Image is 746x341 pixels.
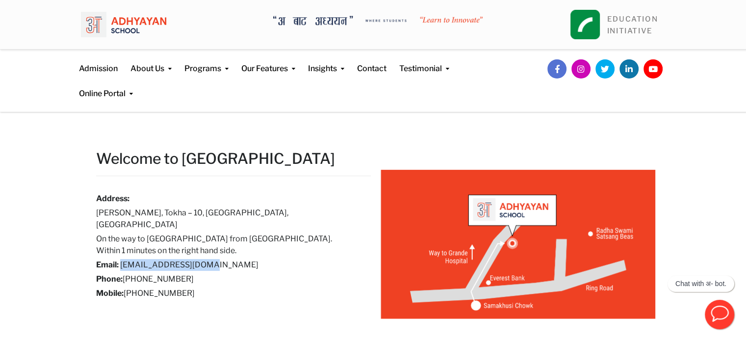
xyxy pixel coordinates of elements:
strong: Phone: [96,274,123,284]
a: Programs [184,50,229,75]
a: Testimonial [399,50,449,75]
strong: Email: [96,260,119,269]
p: Chat with अ- bot. [675,280,726,288]
a: Our Features [241,50,295,75]
strong: Address: [96,194,129,203]
a: Admission [79,50,118,75]
a: About Us [130,50,172,75]
h2: Welcome to [GEOGRAPHIC_DATA] [96,149,371,168]
strong: Mobile: [96,289,124,298]
h6: [PHONE_NUMBER] [96,273,356,285]
a: Online Portal [79,75,133,100]
h6: [PERSON_NAME], Tokha – 10, [GEOGRAPHIC_DATA], [GEOGRAPHIC_DATA] [96,207,356,231]
img: A Bata Adhyayan where students learn to Innovate [273,16,483,26]
a: Contact [357,50,386,75]
h6: On the way to [GEOGRAPHIC_DATA] from [GEOGRAPHIC_DATA]. Within 1 minutes on the right hand side. [96,233,356,257]
a: Insights [308,50,344,75]
img: Adhyayan - Map [381,170,655,319]
a: EDUCATIONINITIATIVE [607,15,658,35]
a: [EMAIL_ADDRESS][DOMAIN_NAME] [120,260,258,269]
img: square_leapfrog [570,10,600,39]
h6: [PHONE_NUMBER] [96,288,356,299]
img: logo [81,7,166,42]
